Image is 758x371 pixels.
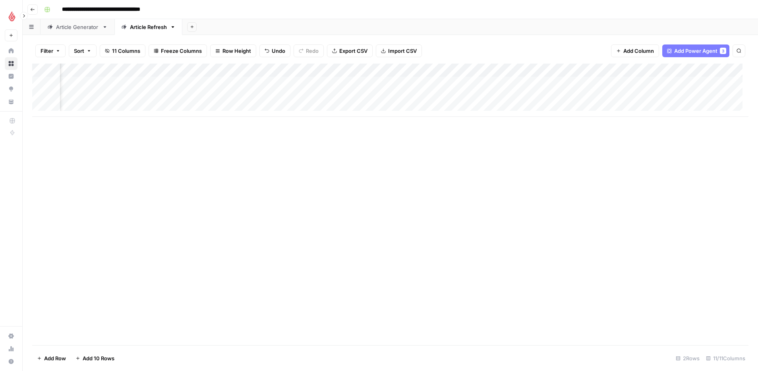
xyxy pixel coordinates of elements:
[41,19,114,35] a: Article Generator
[149,44,207,57] button: Freeze Columns
[674,47,717,55] span: Add Power Agent
[210,44,256,57] button: Row Height
[294,44,324,57] button: Redo
[5,83,17,95] a: Opportunities
[5,44,17,57] a: Home
[623,47,654,55] span: Add Column
[5,95,17,108] a: Your Data
[35,44,66,57] button: Filter
[703,352,748,365] div: 11/11 Columns
[5,330,17,342] a: Settings
[272,47,285,55] span: Undo
[32,352,71,365] button: Add Row
[74,47,84,55] span: Sort
[100,44,145,57] button: 11 Columns
[388,47,417,55] span: Import CSV
[69,44,97,57] button: Sort
[376,44,422,57] button: Import CSV
[5,6,17,26] button: Workspace: Lightspeed
[306,47,319,55] span: Redo
[161,47,202,55] span: Freeze Columns
[44,354,66,362] span: Add Row
[5,70,17,83] a: Insights
[71,352,119,365] button: Add 10 Rows
[259,44,290,57] button: Undo
[339,47,367,55] span: Export CSV
[83,354,114,362] span: Add 10 Rows
[41,47,53,55] span: Filter
[5,342,17,355] a: Usage
[56,23,99,31] div: Article Generator
[5,9,19,23] img: Lightspeed Logo
[222,47,251,55] span: Row Height
[327,44,373,57] button: Export CSV
[5,57,17,70] a: Browse
[720,48,726,54] div: 3
[722,48,724,54] span: 3
[130,23,167,31] div: Article Refresh
[5,355,17,368] button: Help + Support
[611,44,659,57] button: Add Column
[673,352,703,365] div: 2 Rows
[114,19,182,35] a: Article Refresh
[662,44,729,57] button: Add Power Agent3
[112,47,140,55] span: 11 Columns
